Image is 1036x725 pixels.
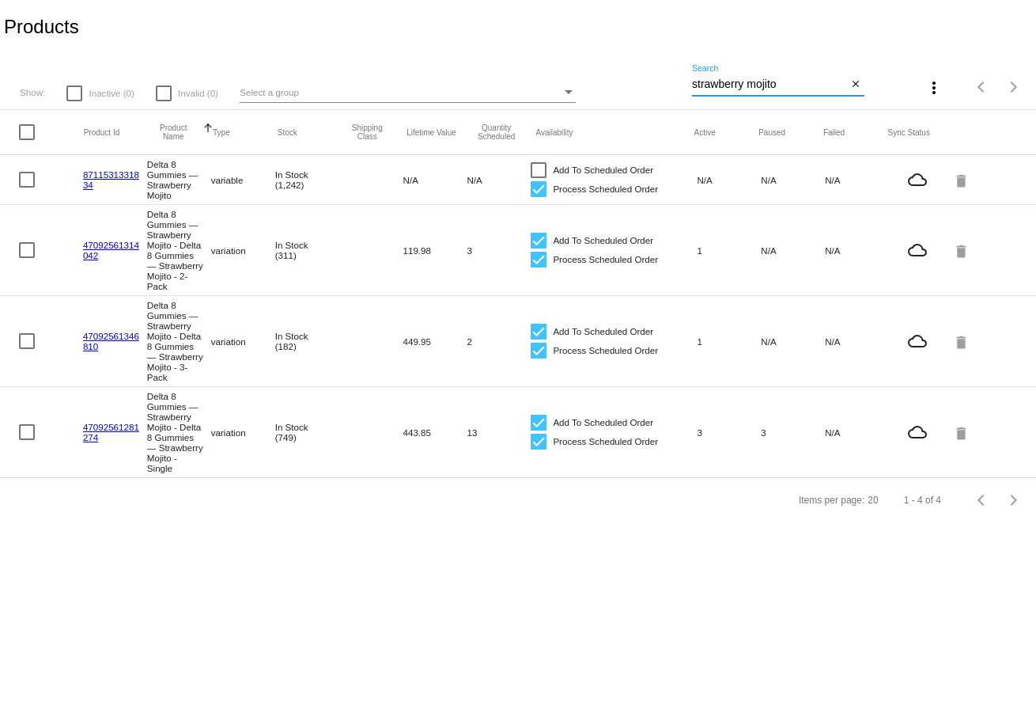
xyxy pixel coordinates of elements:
mat-icon: delete [953,329,972,354]
span: Add To Scheduled Order [553,322,653,341]
span: Invalid (0) [178,84,218,103]
span: Select a group [240,87,299,97]
mat-icon: more_vert [924,78,943,97]
button: Change sorting for TotalQuantityFailed [823,127,845,137]
a: 8711531331834 [83,169,139,190]
a: 47092561281274 [83,422,139,442]
button: Change sorting for ValidationErrorCode [888,127,930,137]
mat-cell: 2 [467,332,531,351]
input: Search [692,78,848,91]
mat-cell: N/A [697,171,761,189]
span: Process Scheduled Order [553,341,658,360]
button: Change sorting for ShippingClass [342,123,392,141]
button: Change sorting for StockLevel [278,127,297,137]
mat-icon: delete [953,168,972,192]
mat-cell: In Stock (749) [275,418,339,446]
button: Change sorting for QuantityScheduled [471,123,522,141]
span: Add To Scheduled Order [553,161,653,180]
mat-cell: 13 [467,423,531,442]
button: Clear [848,77,864,93]
mat-cell: Delta 8 Gummies — Strawberry Mojito - Delta 8 Gummies — Strawberry Mojito - Single [147,387,211,477]
button: Next page [998,71,1030,103]
div: 1 - 4 of 4 [904,495,941,506]
button: Change sorting for ProductType [213,127,230,137]
button: Previous page [966,484,998,516]
mat-cell: 3 [761,423,825,442]
button: Change sorting for LifetimeValue [406,127,456,137]
a: 47092561314042 [83,240,139,260]
mat-cell: 1 [697,241,761,260]
button: Change sorting for ExternalId [84,127,120,137]
span: Process Scheduled Order [553,250,658,269]
span: Add To Scheduled Order [553,231,653,250]
mat-cell: N/A [761,332,825,351]
h2: Products [4,16,79,38]
button: Change sorting for TotalQuantityScheduledActive [694,127,716,137]
span: Show: [20,87,45,97]
mat-icon: cloud_queue [889,332,945,351]
mat-icon: close [850,78,861,91]
mat-cell: In Stock (1,242) [275,165,339,194]
span: Add To Scheduled Order [553,413,653,432]
button: Change sorting for ProductName [148,123,199,141]
mat-select: Select a group [240,83,576,103]
mat-cell: N/A [467,171,531,189]
mat-cell: 1 [697,332,761,351]
mat-cell: N/A [825,171,889,189]
mat-cell: Delta 8 Gummies — Strawberry Mojito - Delta 8 Gummies — Strawberry Mojito - 3-Pack [147,296,211,386]
span: Inactive (0) [89,84,134,103]
mat-cell: N/A [761,171,825,189]
div: 20 [868,495,878,506]
button: Previous page [966,71,998,103]
div: Items per page: [799,495,864,506]
mat-cell: N/A [761,241,825,260]
span: Process Scheduled Order [553,432,658,451]
mat-cell: Delta 8 Gummies — Strawberry Mojito [147,155,211,204]
mat-cell: N/A [403,171,467,189]
span: Process Scheduled Order [553,180,658,199]
mat-icon: cloud_queue [889,170,945,189]
mat-cell: variation [211,423,275,442]
a: 47092561346810 [83,331,139,351]
mat-cell: N/A [825,332,889,351]
mat-cell: 443.85 [403,423,467,442]
mat-cell: 3 [467,241,531,260]
mat-cell: N/A [825,241,889,260]
mat-cell: In Stock (182) [275,327,339,355]
mat-cell: In Stock (311) [275,236,339,264]
mat-icon: cloud_queue [889,423,945,442]
mat-icon: delete [953,238,972,263]
mat-cell: variation [211,332,275,351]
mat-cell: 449.95 [403,332,467,351]
mat-cell: 3 [697,423,761,442]
mat-cell: Delta 8 Gummies — Strawberry Mojito - Delta 8 Gummies — Strawberry Mojito - 2-Pack [147,205,211,295]
mat-cell: 119.98 [403,241,467,260]
button: Change sorting for TotalQuantityScheduledPaused [758,127,785,137]
mat-icon: cloud_queue [889,241,945,260]
mat-icon: delete [953,420,972,445]
mat-header-cell: Availability [536,128,694,137]
button: Next page [998,484,1030,516]
mat-cell: N/A [825,423,889,442]
mat-cell: variation [211,241,275,260]
mat-cell: variable [211,171,275,189]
